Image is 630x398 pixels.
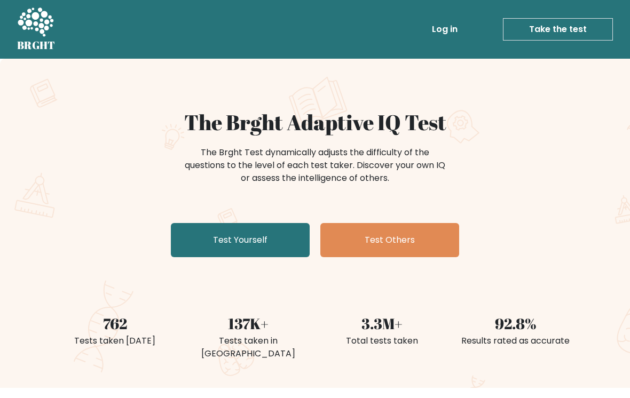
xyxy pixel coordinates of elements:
[54,335,175,347] div: Tests taken [DATE]
[320,223,459,257] a: Test Others
[321,313,442,335] div: 3.3M+
[17,39,56,52] h5: BRGHT
[188,335,309,360] div: Tests taken in [GEOGRAPHIC_DATA]
[503,18,613,41] a: Take the test
[171,223,310,257] a: Test Yourself
[455,313,576,335] div: 92.8%
[428,19,462,40] a: Log in
[321,335,442,347] div: Total tests taken
[188,313,309,335] div: 137K+
[455,335,576,347] div: Results rated as accurate
[182,146,448,185] div: The Brght Test dynamically adjusts the difficulty of the questions to the level of each test take...
[17,4,56,54] a: BRGHT
[54,110,576,136] h1: The Brght Adaptive IQ Test
[54,313,175,335] div: 762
